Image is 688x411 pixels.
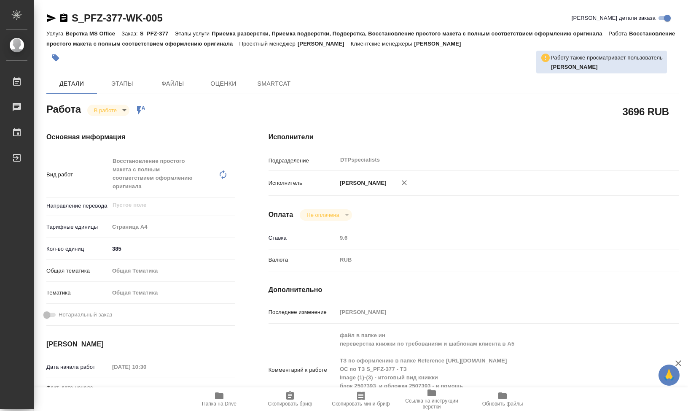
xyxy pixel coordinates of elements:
p: Кол-во единиц [46,245,109,253]
h2: Работа [46,101,81,116]
p: Работа [609,30,629,37]
div: Общая Тематика [109,286,235,300]
h4: [PERSON_NAME] [46,339,235,349]
p: Вид работ [46,170,109,179]
p: [PERSON_NAME] [298,41,351,47]
input: Пустое поле [109,361,183,373]
p: Работу также просматривает пользователь [551,54,663,62]
h4: Дополнительно [269,285,679,295]
button: Папка на Drive [184,387,255,411]
input: Пустое поле [337,306,645,318]
p: Последнее изменение [269,308,337,316]
div: В работе [87,105,129,116]
span: Этапы [102,78,142,89]
div: Страница А4 [109,220,235,234]
input: Пустое поле [109,386,183,398]
span: Обновить файлы [482,401,523,407]
span: SmartCat [254,78,294,89]
span: Файлы [153,78,193,89]
p: Верстка MS Office [65,30,121,37]
h4: Основная информация [46,132,235,142]
button: Скопировать бриф [255,387,325,411]
p: Направление перевода [46,202,109,210]
input: ✎ Введи что-нибудь [109,243,235,255]
p: Услуга [46,30,65,37]
span: [PERSON_NAME] детали заказа [572,14,656,22]
p: Общая тематика [46,267,109,275]
span: Детали [51,78,92,89]
button: Скопировать ссылку [59,13,69,23]
button: Скопировать ссылку для ЯМессенджера [46,13,56,23]
span: Скопировать бриф [268,401,312,407]
span: Ссылка на инструкции верстки [401,398,462,410]
p: Этапы услуги [175,30,212,37]
button: 🙏 [658,365,680,386]
button: Удалить исполнителя [395,173,414,192]
div: Общая Тематика [109,264,235,278]
p: Приемка разверстки, Приемка подверстки, Подверстка, Восстановление простого макета с полным соотв... [212,30,608,37]
p: [PERSON_NAME] [337,179,387,187]
p: [PERSON_NAME] [414,41,468,47]
p: Исполнитель [269,179,337,187]
span: Оценки [203,78,244,89]
input: Пустое поле [337,232,645,244]
button: Добавить тэг [46,49,65,67]
p: Тематика [46,289,109,297]
span: Папка на Drive [202,401,236,407]
div: RUB [337,253,645,267]
button: Ссылка на инструкции верстки [396,387,467,411]
span: Скопировать мини-бриф [332,401,390,407]
div: В работе [300,209,352,221]
p: Факт. дата начала работ [46,384,109,400]
p: Клиентские менеджеры [351,41,414,47]
button: Скопировать мини-бриф [325,387,396,411]
p: Комментарий к работе [269,366,337,374]
span: Нотариальный заказ [59,311,112,319]
p: S_PFZ-377 [140,30,175,37]
textarea: файл в папке ин переверстка книжки по требованиям и шаблонам клиента в А5 ТЗ по оформлению в папк... [337,328,645,410]
p: Проектный менеджер [239,41,297,47]
p: Ставка [269,234,337,242]
input: Пустое поле [112,200,215,210]
h4: Исполнители [269,132,679,142]
p: Заказ: [121,30,140,37]
button: В работе [91,107,119,114]
p: Валюта [269,256,337,264]
span: 🙏 [662,366,676,384]
p: Климентовский Константин [551,63,663,71]
b: [PERSON_NAME] [551,64,598,70]
button: Обновить файлы [467,387,538,411]
p: Подразделение [269,157,337,165]
p: Тарифные единицы [46,223,109,231]
h2: 3696 RUB [623,104,669,119]
h4: Оплата [269,210,293,220]
p: Дата начала работ [46,363,109,371]
a: S_PFZ-377-WK-005 [72,12,163,24]
button: Не оплачена [304,211,341,219]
